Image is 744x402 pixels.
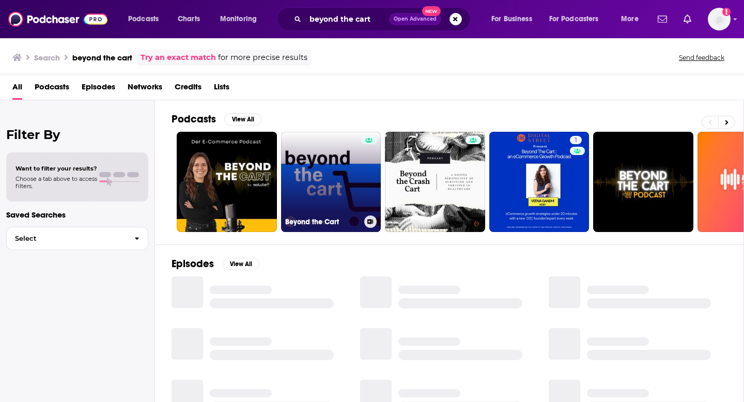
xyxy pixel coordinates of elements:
span: Open Advanced [394,17,437,22]
span: for more precise results [218,52,307,64]
a: Show notifications dropdown [654,10,671,28]
button: View All [222,258,259,270]
a: Podcasts [35,79,69,100]
a: Show notifications dropdown [679,10,695,28]
button: open menu [614,11,652,27]
span: Podcasts [128,12,159,26]
a: EpisodesView All [172,257,259,270]
svg: Add a profile image [722,8,731,16]
span: Monitoring [220,12,257,26]
div: Search podcasts, credits, & more... [287,7,481,31]
a: 1 [570,136,582,144]
button: Send feedback [676,53,727,62]
a: Try an exact match [141,52,216,64]
button: View All [224,113,261,126]
span: 1 [574,135,578,146]
a: Networks [128,79,162,100]
img: User Profile [708,8,731,30]
span: For Podcasters [549,12,599,26]
span: Want to filter your results? [16,165,97,172]
a: Credits [175,79,202,100]
img: Podchaser - Follow, Share and Rate Podcasts [8,9,107,29]
a: 1 [489,132,590,232]
a: All [12,79,22,100]
span: Charts [178,12,200,26]
button: open menu [121,11,172,27]
a: Episodes [82,79,115,100]
span: More [621,12,639,26]
h2: Podcasts [172,113,216,126]
a: Beyond the Cart [281,132,381,232]
button: Open AdvancedNew [389,13,441,25]
button: open menu [213,11,270,27]
a: Lists [214,79,229,100]
h2: Filter By [6,127,148,142]
button: open menu [484,11,545,27]
a: PodcastsView All [172,113,261,126]
span: New [422,6,441,16]
button: open menu [542,11,614,27]
button: Select [6,227,148,250]
span: For Business [491,12,532,26]
h3: beyond the cart [72,53,132,63]
h2: Episodes [172,257,214,270]
span: Logged in as kkitamorn [708,8,731,30]
h3: Search [34,53,60,63]
span: Select [7,235,126,242]
button: Show profile menu [708,8,731,30]
input: Search podcasts, credits, & more... [305,11,389,27]
h3: Beyond the Cart [285,218,360,226]
span: Choose a tab above to access filters. [16,175,97,190]
a: Charts [171,11,206,27]
p: Saved Searches [6,210,148,220]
